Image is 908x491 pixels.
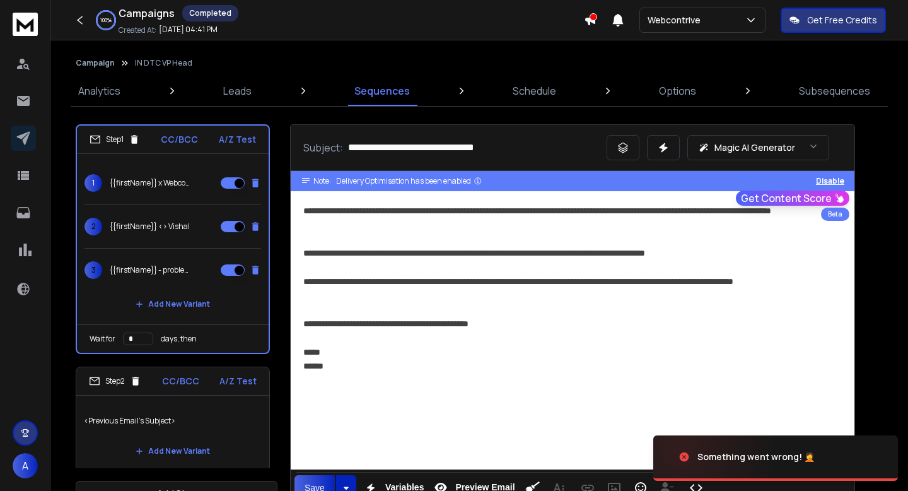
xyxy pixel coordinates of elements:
[162,375,199,387] p: CC/BCC
[781,8,886,33] button: Get Free Credits
[78,83,120,98] p: Analytics
[13,13,38,36] img: logo
[119,25,156,35] p: Created At:
[347,76,417,106] a: Sequences
[216,76,259,106] a: Leads
[791,76,878,106] a: Subsequences
[659,83,696,98] p: Options
[736,191,849,206] button: Get Content Score
[219,375,257,387] p: A/Z Test
[336,176,482,186] div: Delivery Optimisation has been enabled
[100,16,112,24] p: 100 %
[90,334,115,344] p: Wait for
[354,83,410,98] p: Sequences
[799,83,870,98] p: Subsequences
[651,76,704,106] a: Options
[119,6,175,21] h1: Campaigns
[13,453,38,478] button: A
[313,176,331,186] span: Note:
[161,133,198,146] p: CC/BCC
[84,261,102,279] span: 3
[219,133,256,146] p: A/Z Test
[89,376,141,387] div: Step 2
[84,403,262,439] p: <Previous Email's Subject>
[84,174,102,192] span: 1
[110,222,190,232] p: {{firstName}} <> Vishal
[84,218,102,235] span: 2
[513,83,556,98] p: Schedule
[76,367,270,472] li: Step2CC/BCCA/Z Test<Previous Email's Subject>Add New Variant
[303,140,343,155] p: Subject:
[71,76,128,106] a: Analytics
[182,5,238,21] div: Completed
[110,265,190,275] p: {{firstName}} - problem with navigation
[135,58,192,68] p: IN DTC VP Head
[653,423,779,491] img: image
[223,83,252,98] p: Leads
[687,135,829,160] button: Magic AI Generator
[648,14,706,27] p: Webcontrive
[821,208,849,221] div: Beta
[807,14,877,27] p: Get Free Credits
[76,124,270,354] li: Step1CC/BCCA/Z Test1{{firstName}} x Webcontrive Intro2{{firstName}} <> Vishal3{{firstName}} - pro...
[714,141,795,154] p: Magic AI Generator
[125,439,220,464] button: Add New Variant
[816,176,844,186] button: Disable
[161,334,197,344] p: days, then
[125,292,220,317] button: Add New Variant
[110,178,190,188] p: {{firstName}} x Webcontrive Intro
[76,58,115,68] button: Campaign
[505,76,564,106] a: Schedule
[90,134,140,145] div: Step 1
[159,25,218,35] p: [DATE] 04:41 PM
[697,451,815,463] div: Something went wrong! 🤦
